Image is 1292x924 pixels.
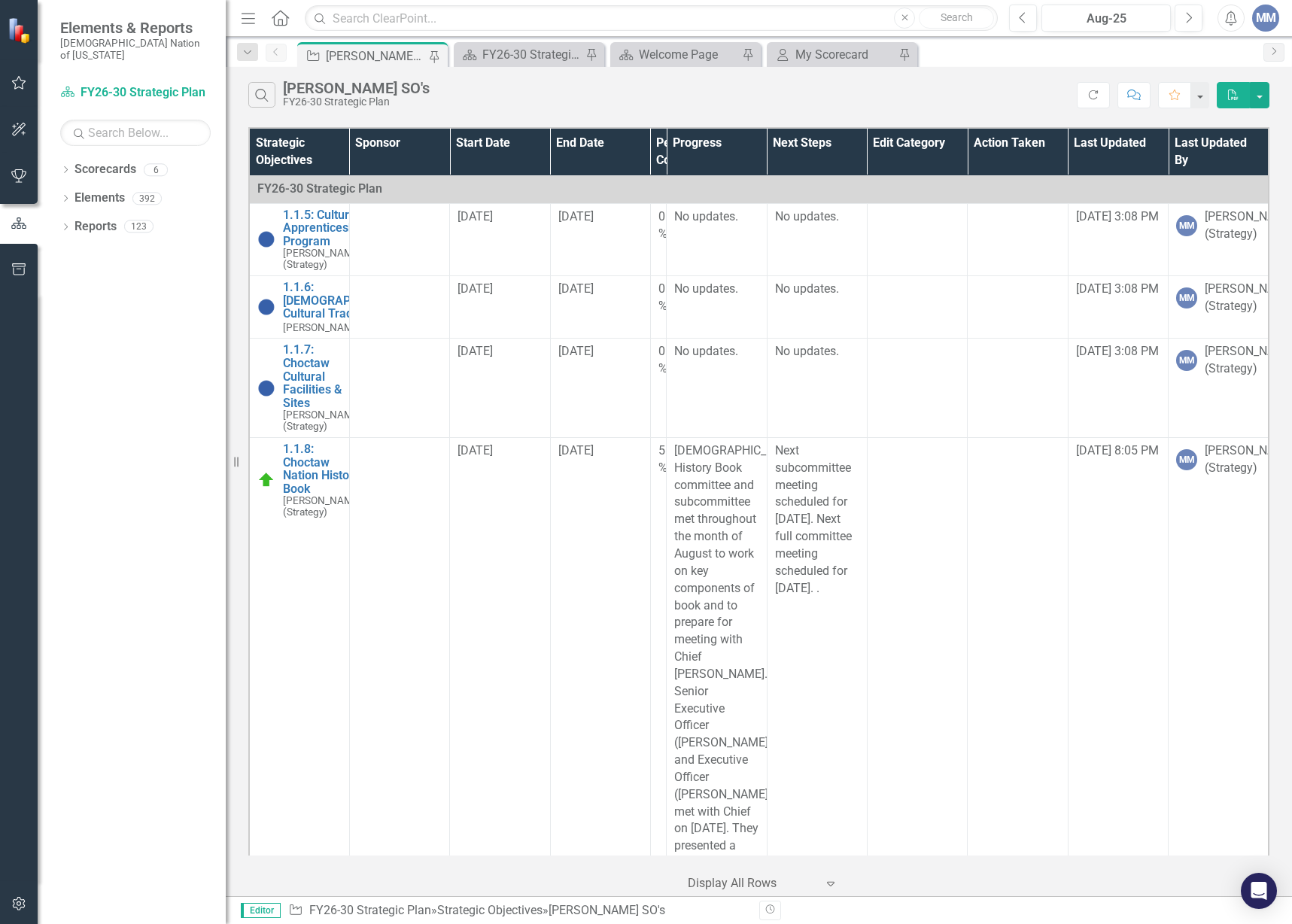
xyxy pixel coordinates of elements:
[767,339,867,438] td: Double-Click to Edit
[74,190,125,207] a: Elements
[74,218,117,236] a: Reports
[288,902,748,919] div: » »
[639,45,738,64] div: Welcome Page
[309,903,431,917] a: FY26-30 Strategic Plan
[257,230,275,248] img: Not Started
[283,80,430,96] div: [PERSON_NAME] SO's
[458,45,582,64] a: FY26-30 Strategic Plan
[1076,442,1160,460] div: [DATE] 8:05 PM
[667,339,767,438] td: Double-Click to Edit
[1176,350,1197,371] div: MM
[249,203,349,275] td: Double-Click to Edit Right Click for Context Menu
[558,281,594,296] span: [DATE]
[74,161,136,178] a: Scorecards
[249,276,349,339] td: Double-Click to Edit Right Click for Context Menu
[60,120,211,146] input: Search Below...
[1176,449,1197,470] div: MM
[283,248,365,270] small: [PERSON_NAME] (Strategy)
[1076,343,1160,360] div: [DATE] 3:08 PM
[767,276,867,339] td: Double-Click to Edit
[941,11,973,23] span: Search
[771,45,895,64] a: My Scorecard
[968,276,1068,339] td: Double-Click to Edit
[650,203,666,275] td: Double-Click to Edit
[667,203,767,275] td: Double-Click to Edit
[549,903,665,917] div: [PERSON_NAME] SO's
[450,339,550,438] td: Double-Click to Edit
[482,45,582,64] div: FY26-30 Strategic Plan
[8,17,34,44] img: ClearPoint Strategy
[458,344,493,358] span: [DATE]
[60,84,211,102] a: FY26-30 Strategic Plan
[1241,873,1277,909] div: Open Intercom Messenger
[458,209,493,223] span: [DATE]
[867,339,967,438] td: Double-Click to Edit
[283,343,362,409] a: 1.1.7: Choctaw Cultural Facilities & Sites
[283,322,409,333] small: [PERSON_NAME] (Strategy)
[650,339,666,438] td: Double-Click to Edit
[674,343,758,360] p: No updates.
[132,192,162,205] div: 392
[349,276,449,339] td: Double-Click to Edit
[249,339,349,438] td: Double-Click to Edit Right Click for Context Menu
[1176,215,1197,236] div: MM
[144,163,168,176] div: 6
[550,339,650,438] td: Double-Click to Edit
[1041,5,1171,32] button: Aug-25
[283,409,362,432] small: [PERSON_NAME] (Strategy)
[326,47,425,65] div: [PERSON_NAME] SO's
[1176,287,1197,309] div: MM
[775,281,859,298] p: No updates.
[1252,5,1279,32] button: MM
[674,281,758,298] p: No updates.
[241,903,281,918] span: Editor
[437,903,543,917] a: Strategic Objectives
[283,96,430,108] div: FY26-30 Strategic Plan
[795,45,895,64] div: My Scorecard
[458,281,493,296] span: [DATE]
[450,276,550,339] td: Double-Click to Edit
[257,298,275,316] img: Not Started
[867,203,967,275] td: Double-Click to Edit
[968,203,1068,275] td: Double-Click to Edit
[767,203,867,275] td: Double-Click to Edit
[1076,208,1160,226] div: [DATE] 3:08 PM
[614,45,738,64] a: Welcome Page
[257,181,382,196] span: FY26-30 Strategic Plan
[283,281,409,321] a: 1.1.6: [DEMOGRAPHIC_DATA] Cultural Traditions
[349,203,449,275] td: Double-Click to Edit
[349,339,449,438] td: Double-Click to Edit
[550,276,650,339] td: Double-Click to Edit
[305,5,998,32] input: Search ClearPoint...
[558,443,594,457] span: [DATE]
[775,208,859,226] p: No updates.
[283,208,365,248] a: 1.1.5: Cultural Apprenticeship Program
[775,442,859,597] p: Next subcommittee meeting scheduled for [DATE]. Next full committee meeting scheduled for [DATE]. .
[60,37,211,62] small: [DEMOGRAPHIC_DATA] Nation of [US_STATE]
[775,343,859,360] p: No updates.
[968,339,1068,438] td: Double-Click to Edit
[283,495,362,518] small: [PERSON_NAME] (Strategy)
[867,276,967,339] td: Double-Click to Edit
[458,443,493,457] span: [DATE]
[674,208,758,226] p: No updates.
[667,276,767,339] td: Double-Click to Edit
[650,276,666,339] td: Double-Click to Edit
[124,220,154,233] div: 123
[550,203,650,275] td: Double-Click to Edit
[1076,281,1160,298] div: [DATE] 3:08 PM
[257,471,275,489] img: On Target
[257,379,275,397] img: Not Started
[919,8,994,29] button: Search
[450,203,550,275] td: Double-Click to Edit
[558,344,594,358] span: [DATE]
[60,19,211,37] span: Elements & Reports
[1047,10,1166,28] div: Aug-25
[558,209,594,223] span: [DATE]
[283,442,362,495] a: 1.1.8: Choctaw Nation History Book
